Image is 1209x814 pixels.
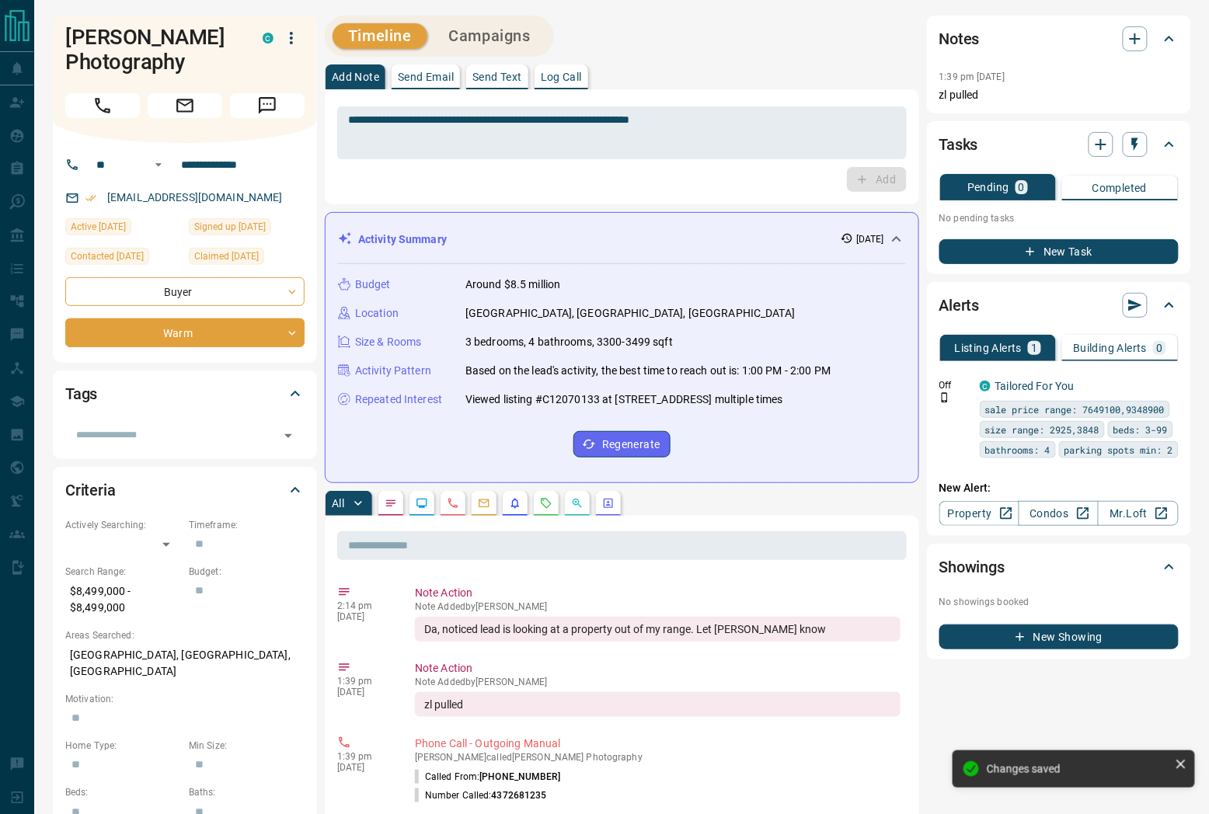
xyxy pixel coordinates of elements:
[333,23,427,49] button: Timeline
[65,318,305,347] div: Warm
[65,25,239,75] h1: [PERSON_NAME] Photography
[465,363,831,379] p: Based on the lead's activity, the best time to reach out is: 1:00 PM - 2:00 PM
[355,277,391,293] p: Budget
[939,378,970,392] p: Off
[415,585,901,601] p: Note Action
[1156,343,1162,353] p: 0
[338,225,906,254] div: Activity Summary[DATE]
[980,381,991,391] div: condos.ca
[415,736,901,752] p: Phone Call - Outgoing Manual
[230,93,305,118] span: Message
[65,628,305,642] p: Areas Searched:
[571,497,584,510] svg: Opportunities
[939,26,980,51] h2: Notes
[939,555,1005,579] h2: Showings
[985,442,1050,457] span: bathrooms: 4
[65,478,116,503] h2: Criteria
[337,676,392,687] p: 1:39 pm
[65,518,181,532] p: Actively Searching:
[985,402,1165,417] span: sale price range: 7649100,9348900
[939,207,1179,230] p: No pending tasks
[416,497,428,510] svg: Lead Browsing Activity
[65,218,181,240] div: Sat Sep 13 2025
[939,287,1179,324] div: Alerts
[332,498,344,509] p: All
[939,501,1019,526] a: Property
[65,785,181,799] p: Beds:
[189,565,305,579] p: Budget:
[189,739,305,753] p: Min Size:
[189,518,305,532] p: Timeframe:
[415,770,560,784] p: Called From:
[602,497,615,510] svg: Agent Actions
[355,391,442,408] p: Repeated Interest
[189,248,305,270] div: Sat Sep 13 2025
[465,305,795,322] p: [GEOGRAPHIC_DATA], [GEOGRAPHIC_DATA], [GEOGRAPHIC_DATA]
[939,126,1179,163] div: Tasks
[939,71,1005,82] p: 1:39 pm [DATE]
[939,132,978,157] h2: Tasks
[65,692,305,706] p: Motivation:
[189,218,305,240] div: Sat Sep 13 2025
[939,239,1179,264] button: New Task
[337,762,392,773] p: [DATE]
[337,611,392,622] p: [DATE]
[415,617,901,642] div: Da, noticed lead is looking at a property out of my range. Let [PERSON_NAME] know
[277,425,299,447] button: Open
[1019,501,1099,526] a: Condos
[415,692,901,717] div: zl pulled
[194,249,259,264] span: Claimed [DATE]
[939,595,1179,609] p: No showings booked
[415,752,901,763] p: [PERSON_NAME] called [PERSON_NAME] Photography
[71,219,126,235] span: Active [DATE]
[65,93,140,118] span: Call
[65,248,181,270] div: Sat Sep 13 2025
[939,624,1179,649] button: New Showing
[65,471,305,509] div: Criteria
[856,232,884,246] p: [DATE]
[149,155,168,174] button: Open
[65,739,181,753] p: Home Type:
[415,677,901,687] p: Note Added by [PERSON_NAME]
[465,277,561,293] p: Around $8.5 million
[385,497,397,510] svg: Notes
[415,788,547,802] p: Number Called:
[509,497,521,510] svg: Listing Alerts
[355,305,399,322] p: Location
[967,182,1009,193] p: Pending
[65,375,305,412] div: Tags
[355,334,422,350] p: Size & Rooms
[1098,501,1178,526] a: Mr.Loft
[434,23,546,49] button: Campaigns
[1113,422,1168,437] span: beds: 3-99
[85,193,96,203] svg: Email Verified
[541,71,582,82] p: Log Call
[415,660,901,677] p: Note Action
[939,20,1179,57] div: Notes
[465,334,673,350] p: 3 bedrooms, 4 bathrooms, 3300-3499 sqft
[995,380,1075,392] a: Tailored For You
[939,480,1179,496] p: New Alert:
[148,93,222,118] span: Email
[332,71,379,82] p: Add Note
[71,249,144,264] span: Contacted [DATE]
[107,191,283,203] a: [EMAIL_ADDRESS][DOMAIN_NAME]
[492,790,547,801] span: 4372681235
[65,277,305,306] div: Buyer
[987,763,1169,775] div: Changes saved
[447,497,459,510] svg: Calls
[337,600,392,611] p: 2:14 pm
[472,71,522,82] p: Send Text
[194,219,266,235] span: Signed up [DATE]
[479,771,560,782] span: [PHONE_NUMBER]
[939,548,1179,586] div: Showings
[263,33,274,43] div: condos.ca
[1073,343,1147,353] p: Building Alerts
[355,363,431,379] p: Activity Pattern
[939,293,980,318] h2: Alerts
[1019,182,1025,193] p: 0
[415,601,901,612] p: Note Added by [PERSON_NAME]
[540,497,552,510] svg: Requests
[65,381,97,406] h2: Tags
[337,687,392,697] p: [DATE]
